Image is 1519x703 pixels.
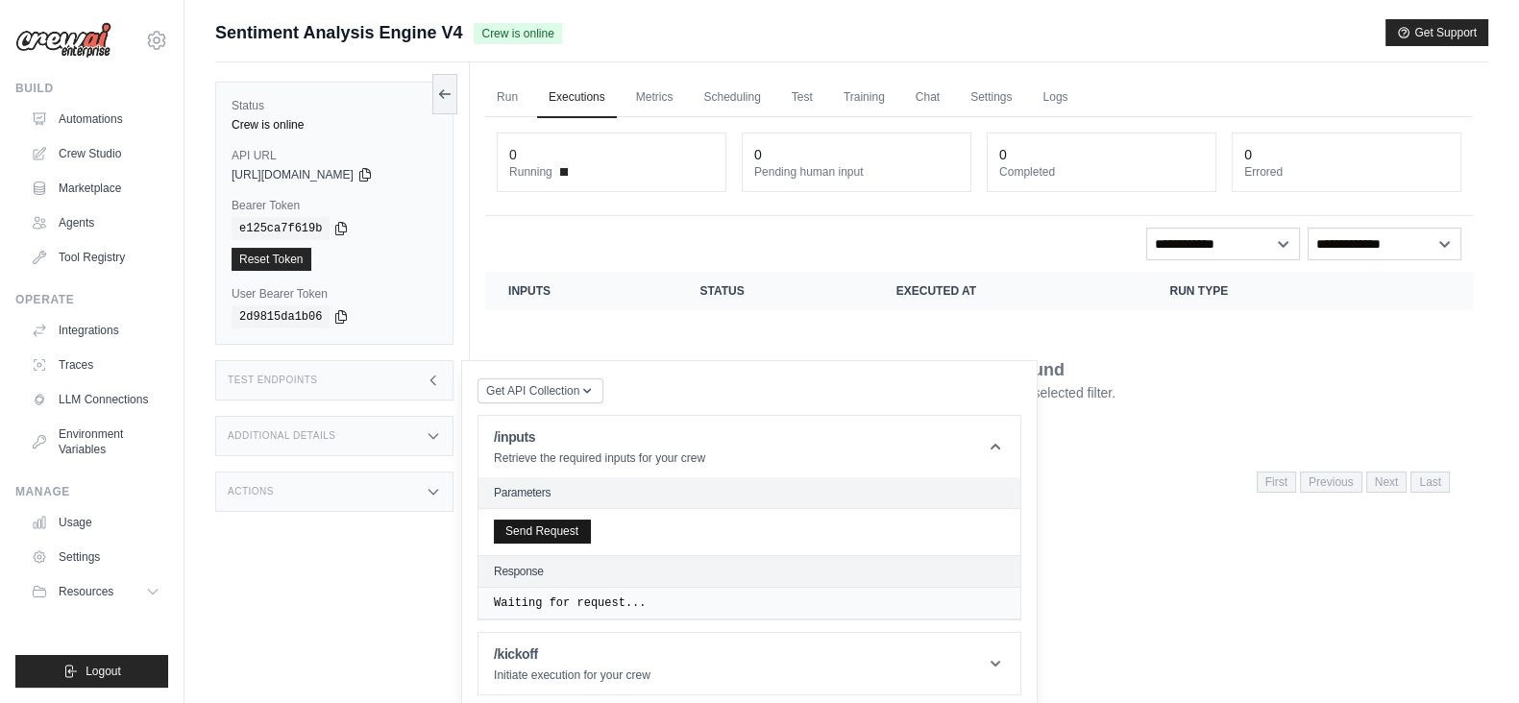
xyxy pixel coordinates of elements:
[23,576,168,607] button: Resources
[1385,19,1488,46] button: Get Support
[832,78,896,118] a: Training
[232,167,354,182] span: [URL][DOMAIN_NAME]
[23,242,168,273] a: Tool Registry
[15,484,168,499] div: Manage
[23,419,168,465] a: Environment Variables
[1031,78,1079,118] a: Logs
[999,145,1007,164] div: 0
[780,78,824,118] a: Test
[959,78,1023,118] a: Settings
[23,542,168,572] a: Settings
[494,595,1005,611] pre: Waiting for request...
[509,145,517,164] div: 0
[86,664,121,679] span: Logout
[23,173,168,204] a: Marketplace
[15,81,168,96] div: Build
[232,217,330,240] code: e125ca7f619b
[494,450,705,466] p: Retrieve the required inputs for your crew
[754,164,959,180] dt: Pending human input
[485,272,1473,505] section: Crew executions table
[1244,164,1449,180] dt: Errored
[676,272,872,310] th: Status
[232,117,437,133] div: Crew is online
[1244,145,1252,164] div: 0
[754,145,762,164] div: 0
[478,378,603,403] button: Get API Collection
[59,584,113,599] span: Resources
[232,98,437,113] label: Status
[494,485,1005,500] h2: Parameters
[692,78,772,118] a: Scheduling
[494,520,590,543] button: Send Request
[23,507,168,538] a: Usage
[1146,272,1373,310] th: Run Type
[1410,472,1450,493] span: Last
[23,315,168,346] a: Integrations
[215,19,462,46] span: Sentiment Analysis Engine V4
[494,644,650,664] h1: /kickoff
[485,78,529,118] a: Run
[1423,611,1519,703] iframe: Chat Widget
[894,356,1065,383] p: No executions found
[1257,472,1450,493] nav: Pagination
[228,375,318,386] h3: Test Endpoints
[494,667,650,683] p: Initiate execution for your crew
[232,248,311,271] a: Reset Token
[509,164,552,180] span: Running
[1366,472,1408,493] span: Next
[485,272,676,310] th: Inputs
[494,427,705,447] h1: /inputs
[15,655,168,688] button: Logout
[232,286,437,302] label: User Bearer Token
[23,350,168,380] a: Traces
[23,384,168,415] a: LLM Connections
[999,164,1204,180] dt: Completed
[228,486,274,497] h3: Actions
[537,78,617,118] a: Executions
[232,148,437,163] label: API URL
[232,305,330,328] code: 2d9815da1b06
[228,430,335,442] h3: Additional Details
[15,22,111,59] img: Logo
[23,104,168,134] a: Automations
[15,292,168,307] div: Operate
[232,198,437,213] label: Bearer Token
[904,78,951,118] a: Chat
[486,383,579,399] span: Get API Collection
[625,78,685,118] a: Metrics
[1300,472,1362,493] span: Previous
[23,138,168,169] a: Crew Studio
[474,23,561,44] span: Crew is online
[23,207,168,238] a: Agents
[1257,472,1296,493] span: First
[494,564,544,579] h2: Response
[873,272,1147,310] th: Executed at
